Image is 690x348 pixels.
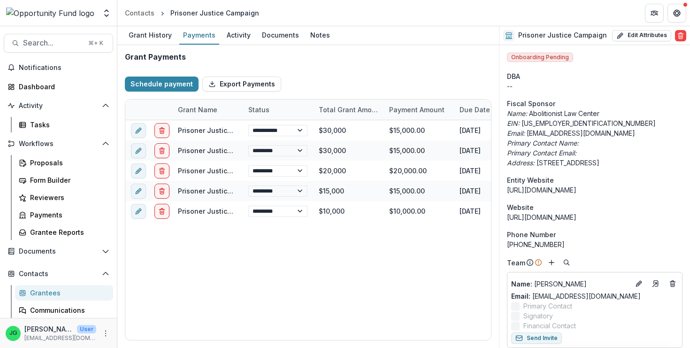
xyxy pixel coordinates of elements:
[523,311,553,321] span: Signatory
[383,140,454,161] div: $15,000.00
[307,26,334,45] a: Notes
[6,8,94,19] img: Opportunity Fund logo
[667,4,686,23] button: Get Help
[154,163,169,178] button: delete
[523,301,572,311] span: Primary Contact
[178,167,476,175] a: Prisoner Justice Campaign (formerly Prisoner Justice & Whistle Blower Support Campaign)
[4,244,113,259] button: Open Documents
[15,155,113,170] a: Proposals
[178,126,267,134] a: Prisoner Justice Campaign
[383,120,454,140] div: $15,000.00
[258,26,303,45] a: Documents
[202,77,281,92] button: Export Payments
[9,330,17,336] div: Jake Goodman
[4,136,113,151] button: Open Workflows
[172,100,243,120] div: Grant Name
[15,172,113,188] a: Form Builder
[507,118,682,128] p: [US_EMPLOYER_IDENTIFICATION_NUMBER]
[131,163,146,178] button: edit
[154,184,169,199] button: delete
[223,26,254,45] a: Activity
[4,98,113,113] button: Open Activity
[507,119,520,127] i: EIN:
[645,4,664,23] button: Partners
[243,105,275,115] div: Status
[507,139,579,147] i: Primary Contact Name:
[507,258,525,268] p: Team
[507,99,555,108] span: Fiscal Sponsor
[313,105,383,115] div: Total Grant Amount
[518,31,607,39] h2: Prisoner Justice Campaign
[507,128,682,138] p: [EMAIL_ADDRESS][DOMAIN_NAME]
[125,53,186,62] h2: Grant Payments
[19,102,98,110] span: Activity
[667,278,678,289] button: Deletes
[178,187,350,195] a: Prisoner Justice & Whistleblower Support Campaign
[383,100,454,120] div: Payment Amount
[313,100,383,120] div: Total Grant Amount
[454,100,524,120] div: Due Date
[523,321,576,331] span: Financial Contact
[546,257,557,268] button: Add
[179,28,219,42] div: Payments
[507,175,554,185] span: Entity Website
[178,147,267,155] a: Prisoner Justice Campaign
[131,204,146,219] button: edit
[511,292,530,300] span: Email:
[511,280,532,288] span: Name :
[15,207,113,223] a: Payments
[507,158,682,168] p: [STREET_ADDRESS]
[131,123,146,138] button: edit
[4,34,113,53] button: Search...
[507,159,535,167] i: Address:
[30,120,106,130] div: Tasks
[383,181,454,201] div: $15,000.00
[100,4,113,23] button: Open entity switcher
[507,109,527,117] i: Name:
[125,28,176,42] div: Grant History
[454,181,524,201] div: [DATE]
[30,305,106,315] div: Communications
[675,30,686,41] button: Delete
[23,39,83,47] span: Search...
[507,185,682,195] div: [URL][DOMAIN_NAME]
[30,193,106,202] div: Reviewers
[100,328,111,339] button: More
[24,324,73,334] p: [PERSON_NAME]
[383,161,454,181] div: $20,000.00
[154,123,169,138] button: delete
[454,201,524,221] div: [DATE]
[507,81,682,91] div: --
[223,28,254,42] div: Activity
[454,105,496,115] div: Due Date
[511,279,629,289] p: [PERSON_NAME]
[30,210,106,220] div: Payments
[125,26,176,45] a: Grant History
[648,276,663,291] a: Go to contact
[15,224,113,240] a: Grantee Reports
[507,202,534,212] span: Website
[313,120,383,140] div: $30,000
[307,28,334,42] div: Notes
[561,257,572,268] button: Search
[154,204,169,219] button: delete
[313,181,383,201] div: $15,000
[511,291,641,301] a: Email: [EMAIL_ADDRESS][DOMAIN_NAME]
[131,184,146,199] button: edit
[131,143,146,158] button: edit
[507,53,573,62] span: Onboarding Pending
[507,71,520,81] span: DBA
[454,120,524,140] div: [DATE]
[179,26,219,45] a: Payments
[507,129,525,137] i: Email:
[507,240,682,249] div: [PHONE_NUMBER]
[30,288,106,298] div: Grantees
[154,143,169,158] button: delete
[19,82,106,92] div: Dashboard
[383,201,454,221] div: $10,000.00
[15,302,113,318] a: Communications
[243,100,313,120] div: Status
[15,285,113,301] a: Grantees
